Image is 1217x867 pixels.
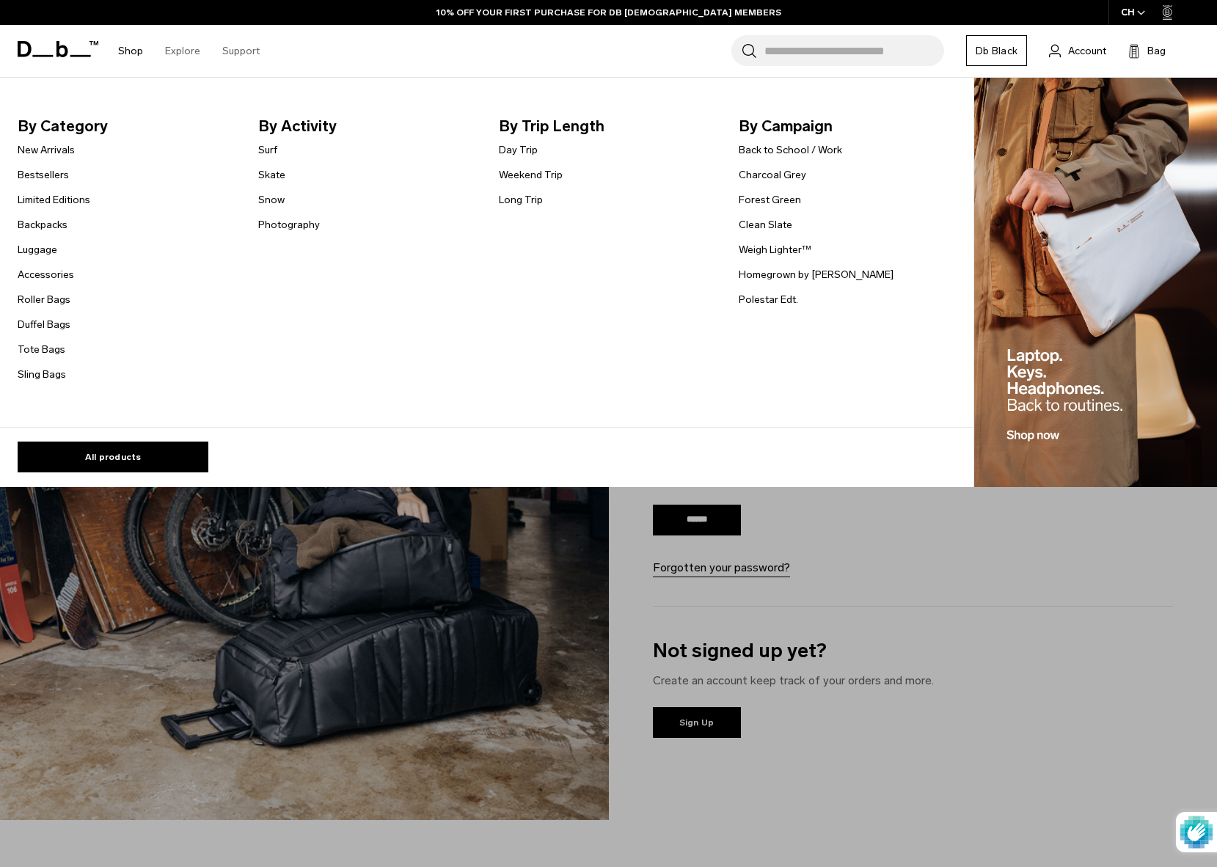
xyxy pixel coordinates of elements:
a: Forest Green [739,192,801,208]
a: Photography [258,217,320,233]
a: New Arrivals [18,142,75,158]
span: By Campaign [739,114,956,138]
span: By Activity [258,114,475,138]
a: Sling Bags [18,367,66,382]
a: Account [1049,42,1106,59]
a: Weekend Trip [499,167,563,183]
button: Bag [1128,42,1166,59]
a: Backpacks [18,217,67,233]
a: Skate [258,167,285,183]
a: Tote Bags [18,342,65,357]
a: Support [222,25,260,77]
a: Accessories [18,267,74,282]
a: Polestar Edt. [739,292,798,307]
a: Limited Editions [18,192,90,208]
a: Bestsellers [18,167,69,183]
a: All products [18,442,208,472]
span: By Category [18,114,235,138]
a: Duffel Bags [18,317,70,332]
a: Db Black [966,35,1027,66]
nav: Main Navigation [107,25,271,77]
img: Protected by hCaptcha [1180,812,1213,852]
a: Homegrown by [PERSON_NAME] [739,267,893,282]
a: Day Trip [499,142,538,158]
a: Back to School / Work [739,142,842,158]
a: Surf [258,142,277,158]
a: Roller Bags [18,292,70,307]
span: Bag [1147,43,1166,59]
a: Shop [118,25,143,77]
span: By Trip Length [499,114,716,138]
a: 10% OFF YOUR FIRST PURCHASE FOR DB [DEMOGRAPHIC_DATA] MEMBERS [436,6,781,19]
a: Explore [165,25,200,77]
a: Long Trip [499,192,543,208]
a: Charcoal Grey [739,167,806,183]
img: Db [974,78,1217,488]
a: Weigh Lighter™ [739,242,811,257]
span: Account [1068,43,1106,59]
a: Clean Slate [739,217,792,233]
a: Snow [258,192,285,208]
a: Luggage [18,242,57,257]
